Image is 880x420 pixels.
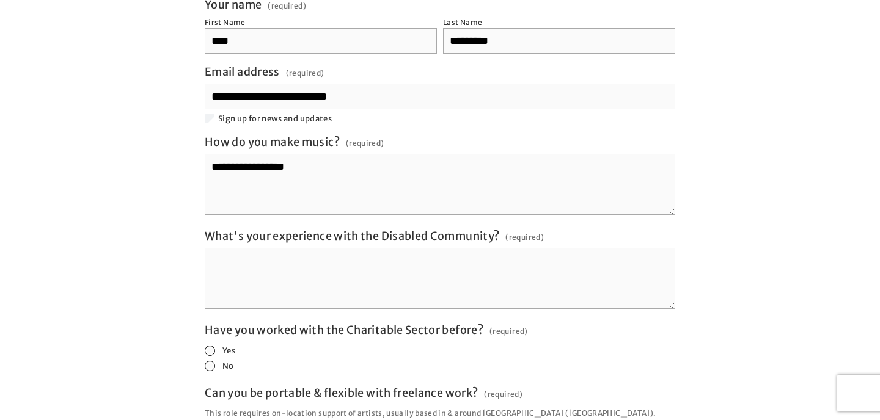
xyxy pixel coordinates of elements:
[286,65,324,81] span: (required)
[205,18,246,27] div: First Name
[205,65,280,79] span: Email address
[490,323,528,339] span: (required)
[205,323,483,337] span: Have you worked with the Charitable Sector before?
[484,386,522,402] span: (required)
[346,135,384,151] span: (required)
[205,114,215,123] input: Sign up for news and updates
[222,346,235,356] span: Yes
[205,229,499,243] span: What's your experience with the Disabled Community?
[218,114,332,124] span: Sign up for news and updates
[222,361,234,371] span: No
[268,2,306,10] span: (required)
[205,135,340,149] span: How do you make music?
[505,229,544,245] span: (required)
[443,18,482,27] div: Last Name
[205,386,478,400] span: Can you be portable & flexible with freelance work?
